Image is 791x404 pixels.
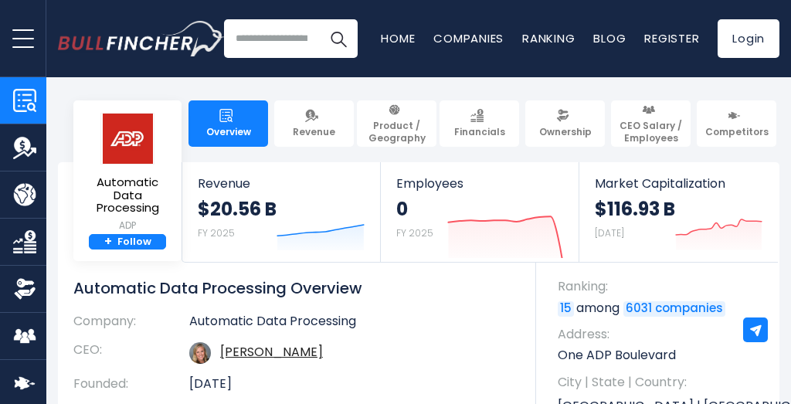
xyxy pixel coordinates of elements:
[357,100,436,147] a: Product / Geography
[319,19,358,58] button: Search
[611,100,691,147] a: CEO Salary / Employees
[558,326,764,343] span: Address:
[73,370,189,399] th: Founded:
[189,314,513,336] td: Automatic Data Processing
[595,176,762,191] span: Market Capitalization
[58,21,224,56] a: Go to homepage
[104,235,112,249] strong: +
[364,120,429,144] span: Product / Geography
[13,277,36,300] img: Ownership
[539,126,592,138] span: Ownership
[89,234,166,250] a: +Follow
[595,197,675,221] strong: $116.93 B
[705,126,769,138] span: Competitors
[718,19,779,58] a: Login
[558,278,764,295] span: Ranking:
[522,30,575,46] a: Ranking
[73,314,189,336] th: Company:
[579,162,778,262] a: Market Capitalization $116.93 B [DATE]
[440,100,519,147] a: Financials
[558,301,574,317] a: 15
[618,120,684,144] span: CEO Salary / Employees
[525,100,605,147] a: Ownership
[381,162,579,262] a: Employees 0 FY 2025
[189,342,211,364] img: maria-black.jpg
[198,176,365,191] span: Revenue
[73,336,189,370] th: CEO:
[198,197,277,221] strong: $20.56 B
[274,100,354,147] a: Revenue
[381,30,415,46] a: Home
[433,30,504,46] a: Companies
[189,370,513,399] td: [DATE]
[644,30,699,46] a: Register
[198,226,235,239] small: FY 2025
[396,226,433,239] small: FY 2025
[623,301,725,317] a: 6031 companies
[558,374,764,391] span: City | State | Country:
[593,30,626,46] a: Blog
[595,226,624,239] small: [DATE]
[558,347,764,364] p: One ADP Boulevard
[81,112,174,234] a: Automatic Data Processing ADP
[100,113,154,165] img: ADP logo
[697,100,776,147] a: Competitors
[188,100,268,147] a: Overview
[558,300,764,317] p: among
[82,219,173,233] small: ADP
[73,278,513,298] h1: Automatic Data Processing Overview
[206,126,251,138] span: Overview
[454,126,505,138] span: Financials
[396,197,433,221] strong: 0
[82,176,173,215] span: Automatic Data Processing
[182,162,380,262] a: Revenue $20.56 B FY 2025
[220,343,323,361] a: ceo
[293,126,335,138] span: Revenue
[396,176,563,191] span: Employees
[58,21,225,56] img: Bullfincher logo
